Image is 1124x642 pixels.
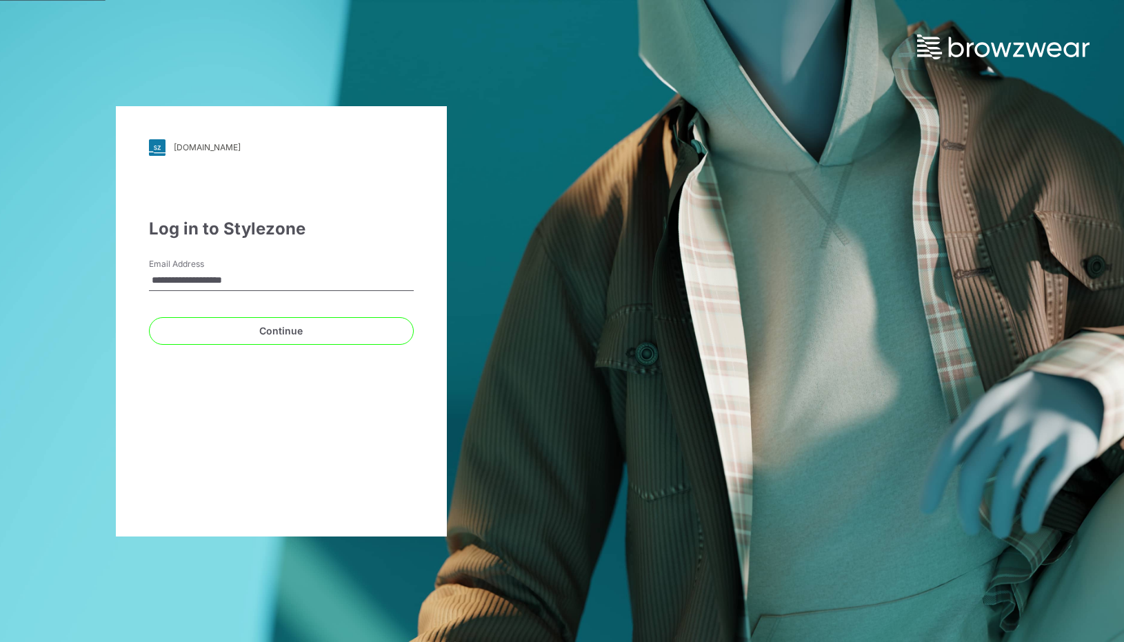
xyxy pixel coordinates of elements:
button: Continue [149,317,414,345]
label: Email Address [149,258,245,270]
img: svg+xml;base64,PHN2ZyB3aWR0aD0iMjgiIGhlaWdodD0iMjgiIHZpZXdCb3g9IjAgMCAyOCAyOCIgZmlsbD0ibm9uZSIgeG... [149,139,165,156]
a: [DOMAIN_NAME] [149,139,414,156]
img: browzwear-logo.73288ffb.svg [917,34,1090,59]
div: Log in to Stylezone [149,217,414,241]
div: [DOMAIN_NAME] [174,142,241,152]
